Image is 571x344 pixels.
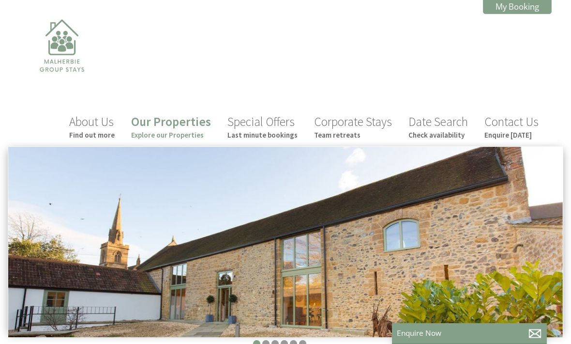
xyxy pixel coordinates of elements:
a: Our PropertiesExplore our Properties [131,114,211,140]
a: About UsFind out more [69,114,115,140]
small: Explore our Properties [131,130,211,140]
small: Find out more [69,130,115,140]
small: Check availability [408,130,468,140]
a: Special OffersLast minute bookings [227,114,298,140]
a: Contact UsEnquire [DATE] [484,114,539,140]
a: Corporate StaysTeam retreats [314,114,392,140]
p: Enquire Now [397,328,542,338]
small: Last minute bookings [227,130,298,140]
a: Date SearchCheck availability [408,114,468,140]
small: Team retreats [314,130,392,140]
small: Enquire [DATE] [484,130,539,140]
img: Malherbie Group Stays [14,13,110,110]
